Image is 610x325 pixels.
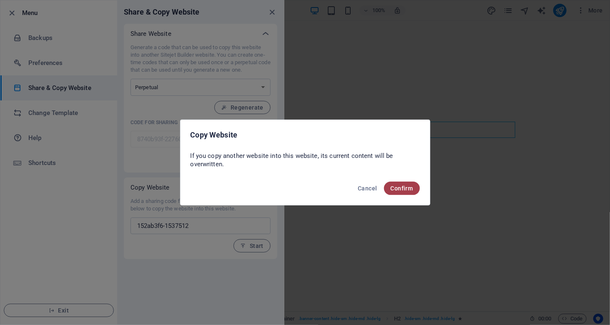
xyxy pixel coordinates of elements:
[191,152,420,168] p: If you copy another website into this website, its current content will be overwritten.
[354,182,380,195] button: Cancel
[358,185,377,192] span: Cancel
[191,130,420,140] h2: Copy Website
[384,182,420,195] button: Confirm
[391,185,413,192] span: Confirm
